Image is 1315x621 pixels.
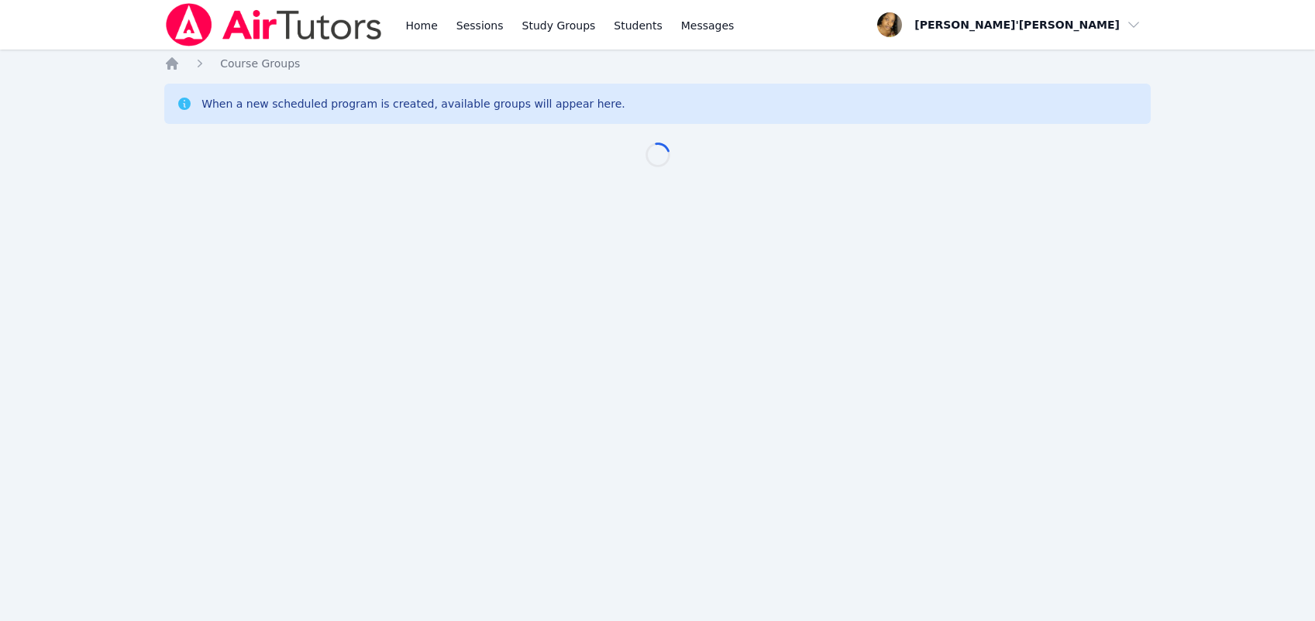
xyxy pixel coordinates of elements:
[164,3,384,46] img: Air Tutors
[201,96,625,112] div: When a new scheduled program is created, available groups will appear here.
[681,18,735,33] span: Messages
[220,56,300,71] a: Course Groups
[220,57,300,70] span: Course Groups
[164,56,1151,71] nav: Breadcrumb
